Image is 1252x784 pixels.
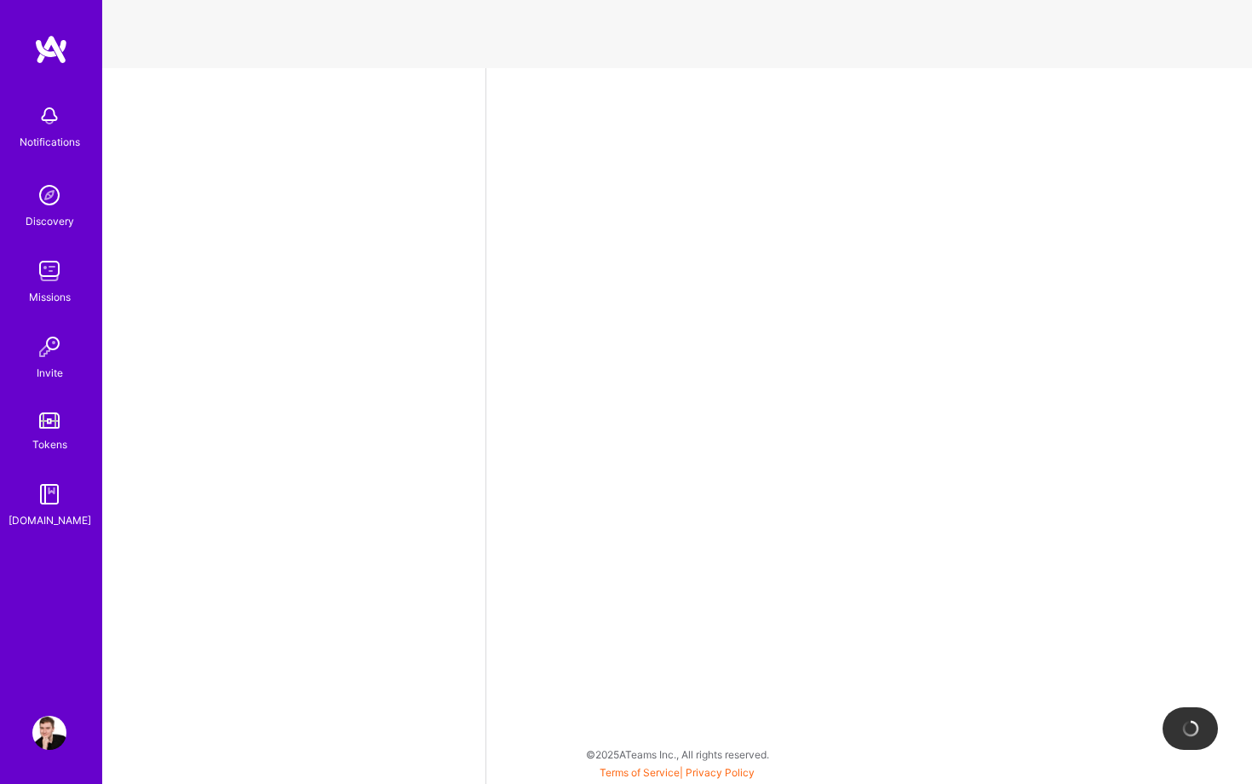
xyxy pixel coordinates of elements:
[26,212,74,230] div: Discovery
[686,766,755,779] a: Privacy Policy
[32,178,66,212] img: discovery
[29,288,71,306] div: Missions
[32,254,66,288] img: teamwork
[32,435,67,453] div: Tokens
[37,364,63,382] div: Invite
[600,766,680,779] a: Terms of Service
[9,511,91,529] div: [DOMAIN_NAME]
[32,716,66,750] img: User Avatar
[32,330,66,364] img: Invite
[28,716,71,750] a: User Avatar
[1182,720,1199,737] img: loading
[20,133,80,151] div: Notifications
[32,477,66,511] img: guide book
[32,99,66,133] img: bell
[34,34,68,65] img: logo
[600,766,755,779] span: |
[102,733,1252,775] div: © 2025 ATeams Inc., All rights reserved.
[39,412,60,429] img: tokens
